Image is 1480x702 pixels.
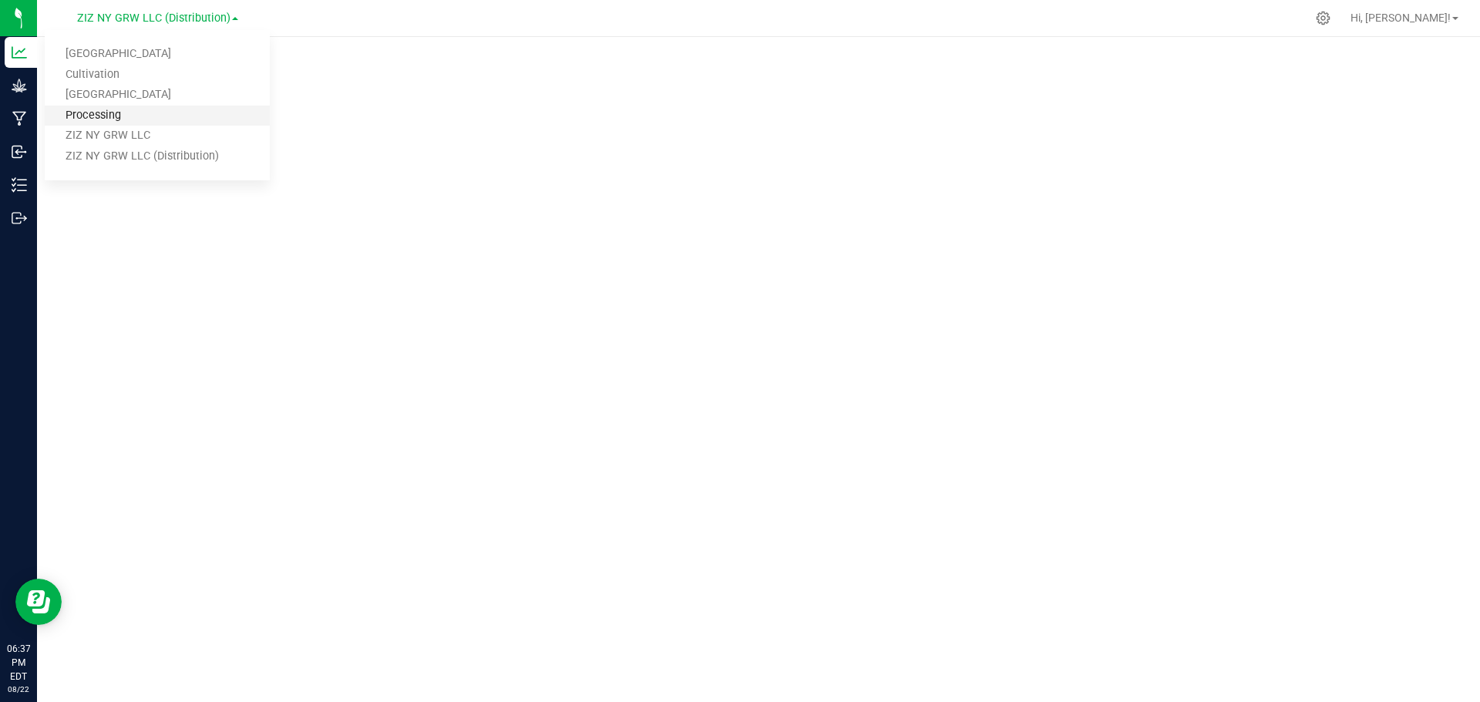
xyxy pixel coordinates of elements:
[45,146,270,167] a: ZIZ NY GRW LLC (Distribution)
[77,12,230,25] span: ZIZ NY GRW LLC (Distribution)
[45,44,270,65] a: [GEOGRAPHIC_DATA]
[7,642,30,684] p: 06:37 PM EDT
[45,106,270,126] a: Processing
[45,126,270,146] a: ZIZ NY GRW LLC
[12,144,27,160] inline-svg: Inbound
[45,65,270,86] a: Cultivation
[1313,11,1333,25] div: Manage settings
[12,45,27,60] inline-svg: Analytics
[12,210,27,226] inline-svg: Outbound
[12,177,27,193] inline-svg: Inventory
[45,85,270,106] a: [GEOGRAPHIC_DATA]
[1350,12,1451,24] span: Hi, [PERSON_NAME]!
[7,684,30,695] p: 08/22
[12,78,27,93] inline-svg: Grow
[12,111,27,126] inline-svg: Manufacturing
[15,579,62,625] iframe: Resource center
